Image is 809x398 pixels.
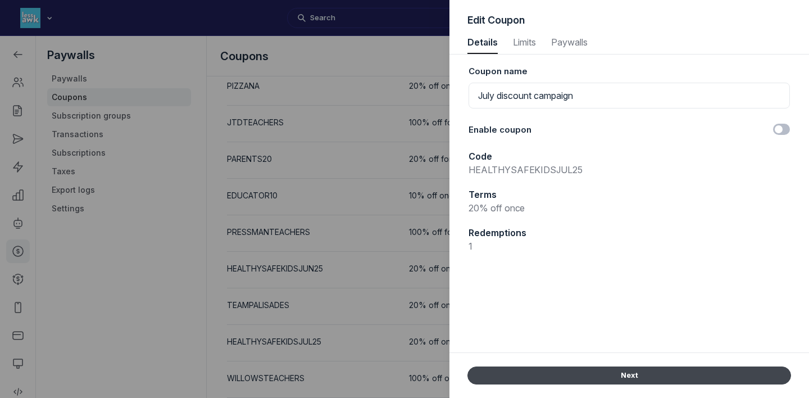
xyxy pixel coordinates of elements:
span: Terms [469,189,497,200]
p: 1 [469,239,790,253]
span: Edit Coupon [467,13,525,27]
span: Enable coupon [469,124,531,137]
p: 20% off once [469,201,790,215]
button: Limits [511,31,537,54]
span: Details [467,38,498,47]
span: Coupon name [469,65,528,78]
button: Details [467,31,498,54]
button: Paywalls [551,31,588,54]
span: Paywalls [551,38,588,47]
span: Redemptions [469,227,526,238]
button: Next [467,367,791,385]
span: Limits [511,38,537,47]
span: Code [469,151,492,162]
p: HEALTHYSAFEKIDSJUL25 [469,163,790,177]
